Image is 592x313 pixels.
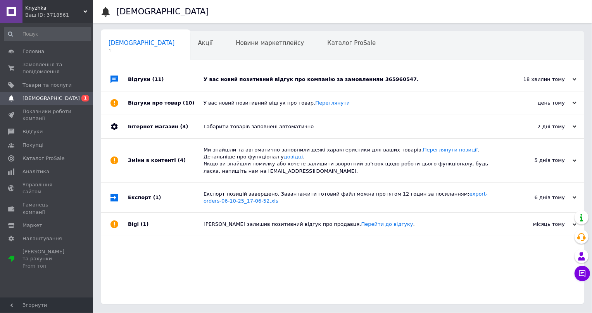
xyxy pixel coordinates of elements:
[128,213,204,236] div: Bigl
[153,194,161,200] span: (1)
[499,194,576,201] div: 6 днів тому
[284,154,303,160] a: довідці
[152,76,164,82] span: (11)
[499,76,576,83] div: 18 хвилин тому
[22,181,72,195] span: Управління сайтом
[204,76,499,83] div: У вас новий позитивний відгук про компанію за замовленням 365960547.
[128,139,204,182] div: Зміни в контенті
[204,191,499,205] div: Експорт позицій завершено. Завантажити готовий файл можна протягом 12 годин за посиланням:
[315,100,350,106] a: Переглянути
[22,48,44,55] span: Головна
[22,128,43,135] span: Відгуки
[109,48,175,54] span: 1
[22,201,72,215] span: Гаманець компанії
[499,123,576,130] div: 2 дні тому
[204,191,488,204] a: export-orders-06-10-25_17-06-52.xls
[22,142,43,149] span: Покупці
[22,235,62,242] span: Налаштування
[116,7,209,16] h1: [DEMOGRAPHIC_DATA]
[575,266,590,281] button: Чат з покупцем
[180,124,188,129] span: (3)
[499,221,576,228] div: місяць тому
[128,115,204,138] div: Інтернет магазин
[81,95,89,101] span: 1
[22,168,49,175] span: Аналітика
[25,5,83,12] span: Knyzhka
[22,61,72,75] span: Замовлення та повідомлення
[499,157,576,164] div: 5 днів тому
[204,146,499,175] div: Ми знайшли та автоматично заповнили деякі характеристики для ваших товарів. . Детальніше про функ...
[4,27,91,41] input: Пошук
[22,263,72,270] div: Prom топ
[236,40,304,46] span: Новини маркетплейсу
[22,222,42,229] span: Маркет
[22,82,72,89] span: Товари та послуги
[22,95,80,102] span: [DEMOGRAPHIC_DATA]
[25,12,93,19] div: Ваш ID: 3718561
[22,248,72,270] span: [PERSON_NAME] та рахунки
[423,147,478,153] a: Переглянути позиції
[128,68,204,91] div: Відгуки
[499,100,576,107] div: день тому
[327,40,376,46] span: Каталог ProSale
[198,40,213,46] span: Акції
[204,221,499,228] div: [PERSON_NAME] залишив позитивний відгук про продавця. .
[141,221,149,227] span: (1)
[109,40,175,46] span: [DEMOGRAPHIC_DATA]
[128,91,204,115] div: Відгуки про товар
[204,100,499,107] div: У вас новий позитивний відгук про товар.
[128,183,204,212] div: Експорт
[178,157,186,163] span: (4)
[22,155,64,162] span: Каталог ProSale
[22,108,72,122] span: Показники роботи компанії
[183,100,195,106] span: (10)
[204,123,499,130] div: Габарити товарів заповнені автоматично
[361,221,413,227] a: Перейти до відгуку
